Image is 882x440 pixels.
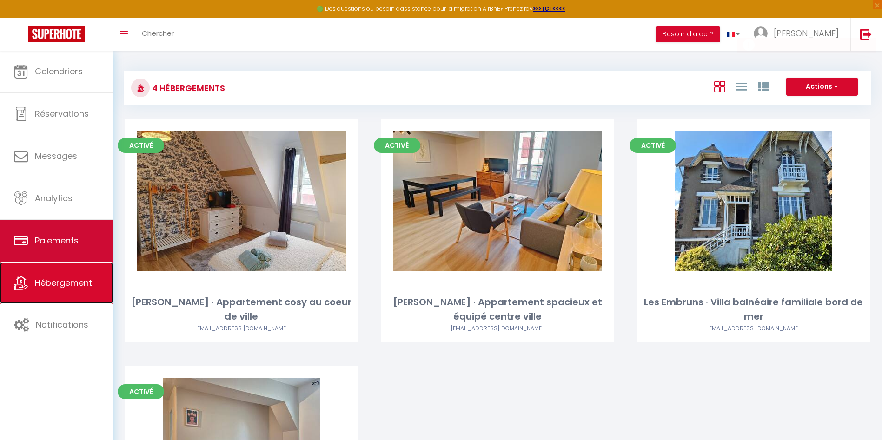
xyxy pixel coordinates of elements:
a: ... [PERSON_NAME] [747,18,850,51]
span: Activé [118,138,164,153]
button: Besoin d'aide ? [656,26,720,42]
span: Analytics [35,192,73,204]
div: Airbnb [637,324,870,333]
img: Super Booking [28,26,85,42]
span: Hébergement [35,277,92,289]
span: [PERSON_NAME] [774,27,839,39]
span: Réservations [35,108,89,119]
div: [PERSON_NAME] · Appartement spacieux et équipé centre ville [381,295,614,324]
a: >>> ICI <<<< [533,5,565,13]
span: Messages [35,150,77,162]
div: Airbnb [381,324,614,333]
div: Les Embruns · Villa balnéaire familiale bord de mer [637,295,870,324]
span: Activé [630,138,676,153]
span: Activé [118,384,164,399]
span: Chercher [142,28,174,38]
img: logout [860,28,872,40]
a: Vue par Groupe [758,79,769,94]
span: Notifications [36,319,88,330]
div: Airbnb [125,324,358,333]
a: Vue en Liste [736,79,747,94]
a: Chercher [135,18,181,51]
a: Vue en Box [714,79,725,94]
span: Activé [374,138,420,153]
span: Paiements [35,235,79,246]
h3: 4 Hébergements [150,78,225,99]
img: ... [754,26,768,40]
button: Actions [786,78,858,96]
div: [PERSON_NAME] · Appartement cosy au coeur de ville [125,295,358,324]
span: Calendriers [35,66,83,77]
